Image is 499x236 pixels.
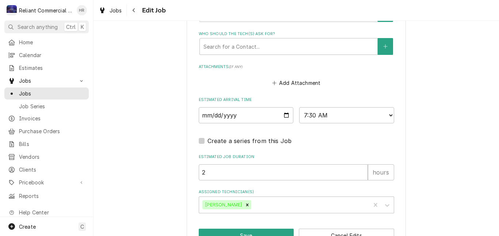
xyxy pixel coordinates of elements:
[4,100,89,112] a: Job Series
[4,62,89,74] a: Estimates
[4,164,89,176] a: Clients
[4,36,89,48] a: Home
[4,125,89,137] a: Purchase Orders
[4,112,89,124] a: Invoices
[128,4,140,16] button: Navigate back
[4,190,89,202] a: Reports
[80,223,84,231] span: C
[19,179,74,186] span: Pricebook
[202,200,243,210] div: [PERSON_NAME]
[7,5,17,15] div: R
[199,189,394,213] div: Assigned Technician(s)
[243,200,251,210] div: Remove Heath Reed
[81,23,84,31] span: K
[199,97,394,103] label: Estimated Arrival Time
[77,5,87,15] div: Heath Reed's Avatar
[378,38,393,55] button: Create New Contact
[19,64,85,72] span: Estimates
[19,90,85,97] span: Jobs
[96,4,125,16] a: Jobs
[368,164,394,180] div: hours
[19,140,85,148] span: Bills
[229,65,243,69] span: ( if any )
[4,49,89,61] a: Calendar
[4,87,89,100] a: Jobs
[4,75,89,87] a: Go to Jobs
[199,154,394,180] div: Estimated Job Duration
[19,166,85,173] span: Clients
[299,107,394,123] select: Time Select
[4,206,89,218] a: Go to Help Center
[66,23,76,31] span: Ctrl
[4,20,89,33] button: Search anythingCtrlK
[19,127,85,135] span: Purchase Orders
[19,224,36,230] span: Create
[19,77,74,85] span: Jobs
[18,23,58,31] span: Search anything
[199,31,394,37] label: Who should the tech(s) ask for?
[19,51,85,59] span: Calendar
[199,97,394,123] div: Estimated Arrival Time
[383,44,388,49] svg: Create New Contact
[199,107,294,123] input: Date
[19,192,85,200] span: Reports
[110,7,122,14] span: Jobs
[19,7,73,14] div: Reliant Commercial Appliance Repair LLC
[199,64,394,70] label: Attachments
[4,151,89,163] a: Vendors
[19,153,85,161] span: Vendors
[19,115,85,122] span: Invoices
[19,102,85,110] span: Job Series
[4,138,89,150] a: Bills
[199,154,394,160] label: Estimated Job Duration
[140,5,166,15] span: Edit Job
[19,38,85,46] span: Home
[199,189,394,195] label: Assigned Technician(s)
[7,5,17,15] div: Reliant Commercial Appliance Repair LLC's Avatar
[19,209,84,216] span: Help Center
[199,64,394,88] div: Attachments
[77,5,87,15] div: HR
[271,78,322,88] button: Add Attachment
[207,136,292,145] label: Create a series from this Job
[199,31,394,55] div: Who should the tech(s) ask for?
[4,176,89,188] a: Go to Pricebook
